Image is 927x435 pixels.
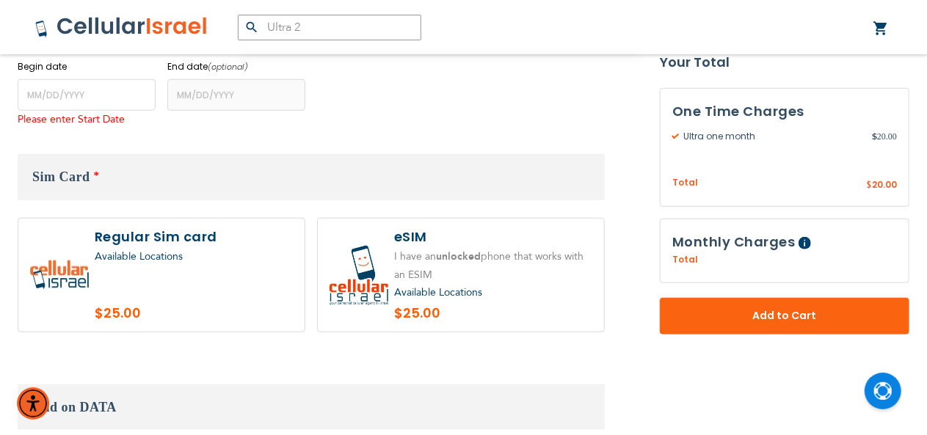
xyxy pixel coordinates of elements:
button: Add to Cart [660,298,909,335]
span: Monthly Charges [672,233,796,251]
span: 20.00 [872,130,897,143]
div: Please enter Start Date [18,111,156,129]
input: MM/DD/YYYY [18,79,156,111]
span: Total [672,176,698,190]
a: Available Locations [394,285,482,299]
label: Begin date [18,60,156,73]
label: End date [167,60,305,73]
span: Sim Card [32,169,90,184]
span: 20.00 [872,178,897,191]
span: Total [672,253,698,266]
strong: Your Total [660,51,909,73]
i: (optional) [208,61,248,73]
span: Ultra one month [672,130,872,143]
span: Help [799,237,811,249]
input: MM/DD/YYYY [167,79,305,111]
span: Add on DATA [32,400,117,414]
input: Search [238,15,421,40]
div: Accessibility Menu [17,387,49,420]
span: $ [872,130,877,143]
h3: One Time Charges [672,100,897,123]
img: Cellular Israel Logo [34,16,208,38]
span: $ [866,179,872,192]
a: Available Locations [95,249,183,263]
span: Add to Cart [708,308,861,323]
